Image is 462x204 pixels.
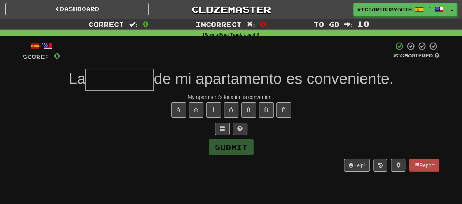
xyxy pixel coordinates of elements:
[233,123,247,135] button: Single letter hint - you only get 1 per sentence and score half the points! alt+h
[241,102,256,118] button: ú
[189,102,203,118] button: é
[247,21,255,27] span: :
[23,93,439,101] div: My apartment's location is convenient.
[427,6,431,11] span: /
[142,19,149,28] span: 0
[69,70,86,87] span: La
[196,20,242,28] span: Incorrect
[23,54,49,60] span: Score:
[224,102,238,118] button: ó
[54,51,60,60] span: 0
[259,102,274,118] button: ü
[276,102,291,118] button: ñ
[344,159,370,172] button: Help!
[409,159,439,172] button: Report
[209,139,254,155] button: Submit
[344,21,352,27] span: :
[160,3,303,16] a: Clozemaster
[129,21,137,27] span: :
[357,6,411,13] span: victoriousyouth
[171,102,186,118] button: á
[357,19,370,28] span: 10
[215,123,230,135] button: Switch sentence to multiple choice alt+p
[88,20,124,28] span: Correct
[260,19,266,28] span: 0
[353,3,447,16] a: victoriousyouth /
[373,159,387,172] button: Round history (alt+y)
[393,53,439,59] div: Mastered
[154,70,393,87] span: de mi apartamento es conveniente.
[219,32,259,37] strong: Fast Track Level 2
[393,53,404,58] span: 25 %
[5,3,149,15] a: Dashboard
[313,20,339,28] span: To go
[23,42,60,51] div: /
[206,102,221,118] button: í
